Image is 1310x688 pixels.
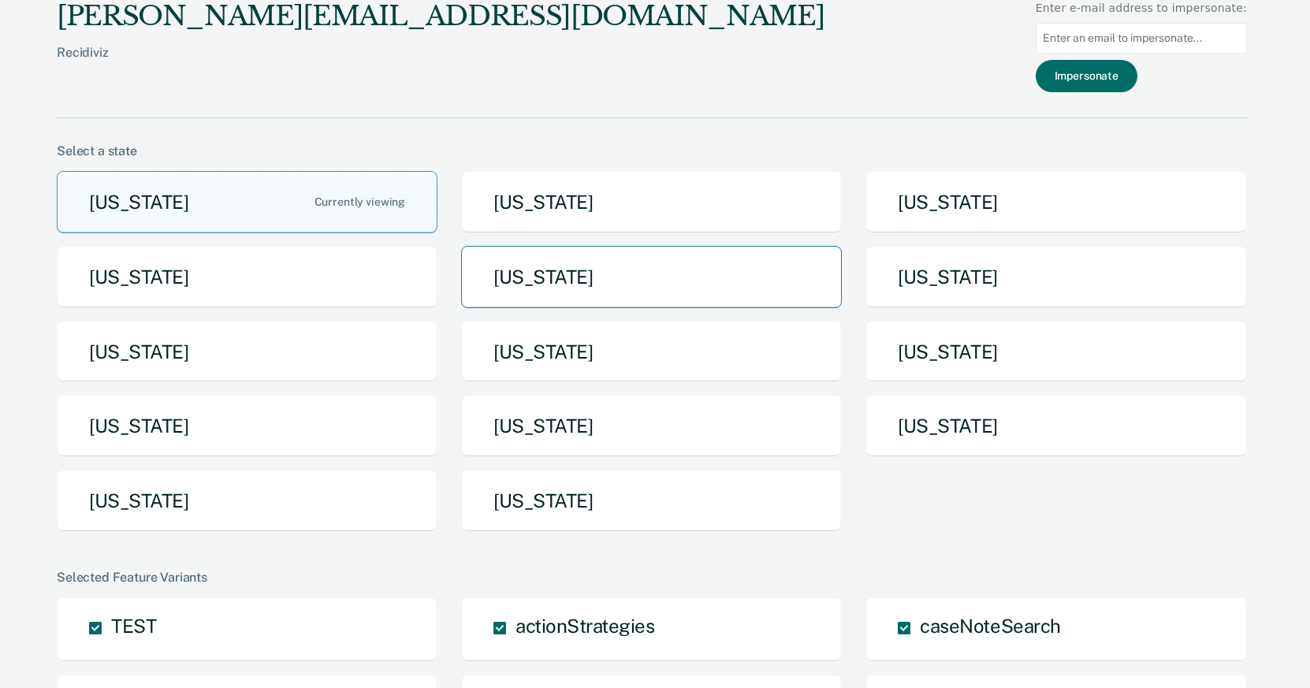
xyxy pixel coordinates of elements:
button: [US_STATE] [461,321,842,383]
button: [US_STATE] [865,321,1246,383]
div: Select a state [57,143,1247,158]
button: [US_STATE] [865,395,1246,457]
span: caseNoteSearch [920,615,1060,637]
span: TEST [111,615,156,637]
div: Recidiviz [57,45,824,85]
input: Enter an email to impersonate... [1036,23,1247,54]
div: Selected Feature Variants [57,570,1247,585]
button: [US_STATE] [865,171,1246,233]
button: [US_STATE] [57,321,437,383]
button: [US_STATE] [865,246,1246,308]
button: [US_STATE] [461,470,842,532]
button: [US_STATE] [57,171,437,233]
button: [US_STATE] [57,470,437,532]
button: [US_STATE] [461,246,842,308]
button: [US_STATE] [461,171,842,233]
button: [US_STATE] [461,395,842,457]
button: [US_STATE] [57,395,437,457]
button: [US_STATE] [57,246,437,308]
button: Impersonate [1036,60,1137,92]
span: actionStrategies [515,615,654,637]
